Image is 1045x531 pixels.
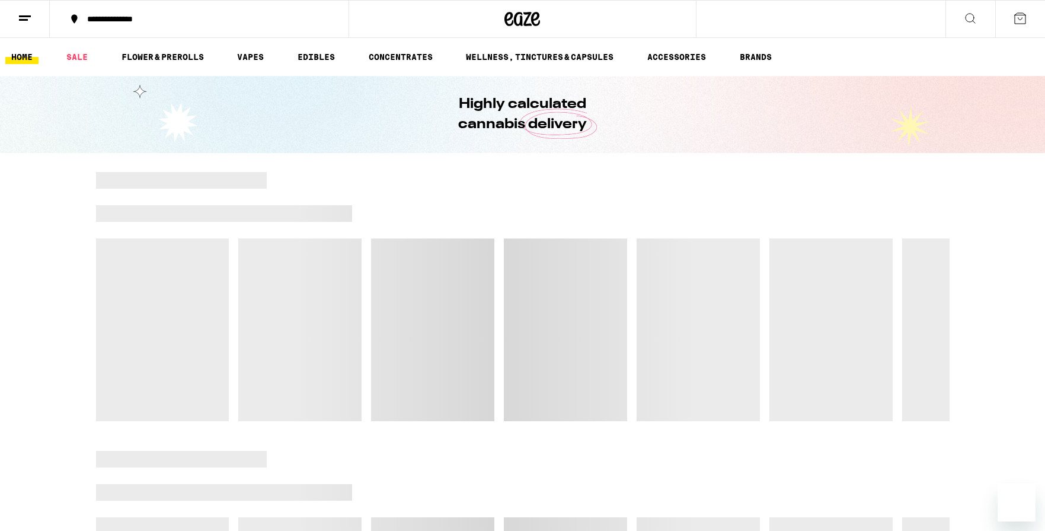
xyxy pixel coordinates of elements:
[734,50,778,64] a: BRANDS
[116,50,210,64] a: FLOWER & PREROLLS
[460,50,619,64] a: WELLNESS, TINCTURES & CAPSULES
[425,94,621,135] h1: Highly calculated cannabis delivery
[363,50,439,64] a: CONCENTRATES
[5,50,39,64] a: HOME
[998,484,1036,522] iframe: Button to launch messaging window
[641,50,712,64] a: ACCESSORIES
[60,50,94,64] a: SALE
[292,50,341,64] a: EDIBLES
[231,50,270,64] a: VAPES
